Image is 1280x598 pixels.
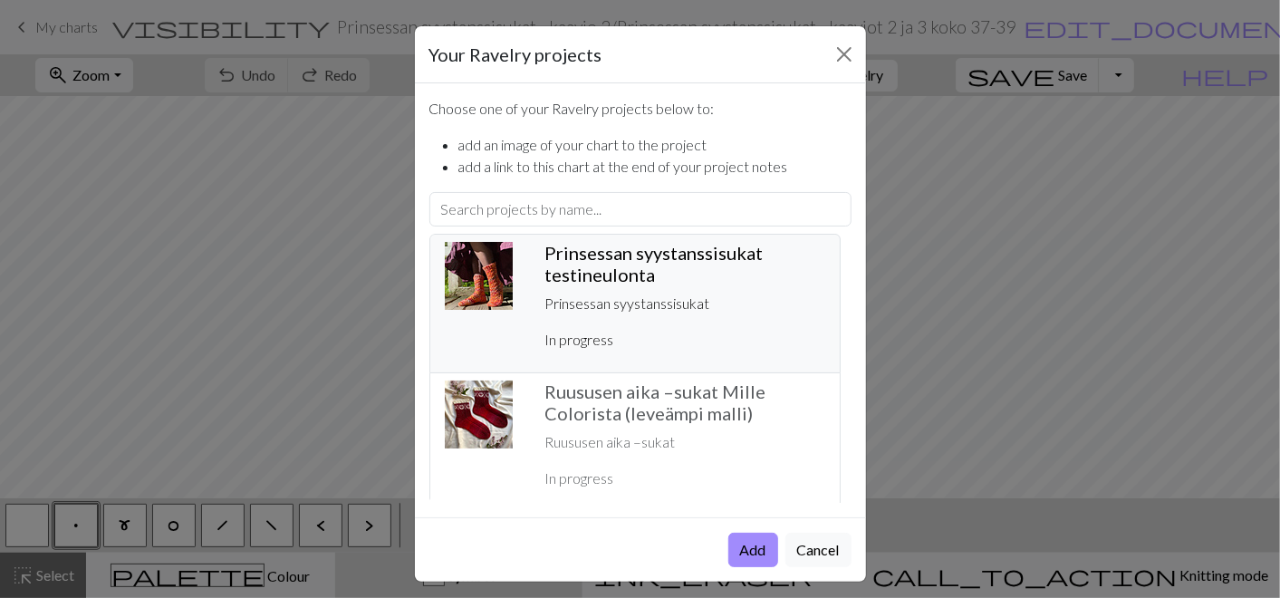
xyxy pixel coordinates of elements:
li: add a link to this chart at the end of your project notes [458,156,852,178]
button: Cancel [785,533,852,567]
h5: Prinsessan syystanssisukat testineulonta ️ [545,242,825,285]
p: Choose one of your Ravelry projects below to: [429,98,852,120]
input: Search projects by name... [429,192,852,227]
li: add an image of your chart to the project [458,134,852,156]
img: Project thumbnail [445,242,513,310]
button: Add [728,533,778,567]
button: Close [830,40,859,69]
p: In progress [545,468,825,489]
p: Ruususen aika –sukat [545,431,825,453]
h5: Ruususen aika –sukat Mille Colorista (leveämpi malli) ️ [545,381,825,424]
p: Prinsessan syystanssisukat [545,293,825,314]
h5: Your Ravelry projects [429,41,602,68]
img: Project thumbnail [445,381,513,448]
p: In progress [545,329,825,351]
